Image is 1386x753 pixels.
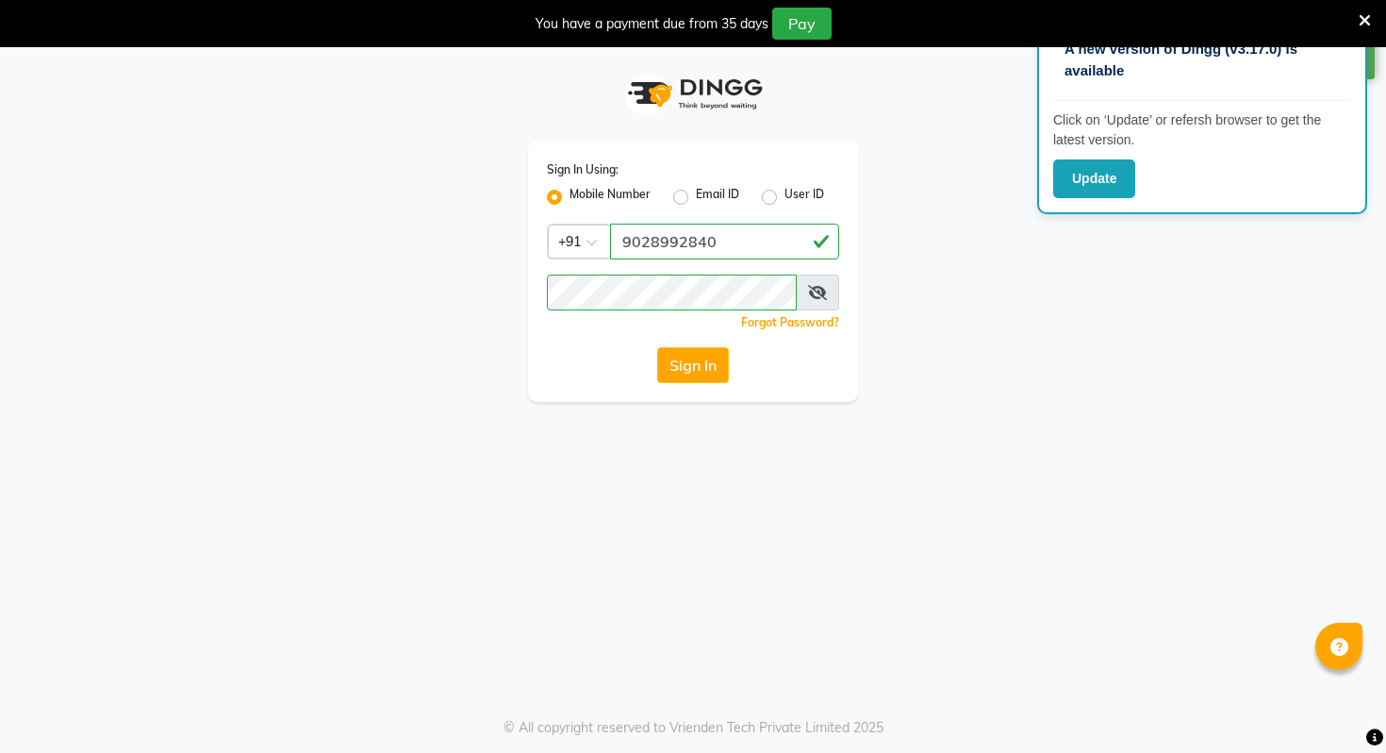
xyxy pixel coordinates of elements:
[547,275,797,310] input: Username
[696,186,739,209] label: Email ID
[618,66,768,122] img: logo1.svg
[1053,110,1351,150] p: Click on ‘Update’ or refersh browser to get the latest version.
[1053,159,1135,198] button: Update
[1064,39,1340,81] p: A new version of Dingg (v3.17.0) is available
[547,161,619,178] label: Sign In Using:
[784,186,824,209] label: User ID
[536,14,768,34] div: You have a payment due from 35 days
[741,315,839,329] a: Forgot Password?
[772,8,832,40] button: Pay
[657,347,729,383] button: Sign In
[569,186,651,209] label: Mobile Number
[610,224,839,259] input: Username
